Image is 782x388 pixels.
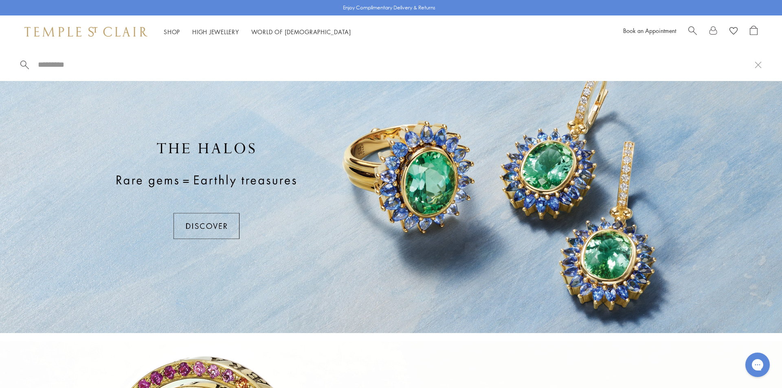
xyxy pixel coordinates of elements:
[164,27,351,37] nav: Main navigation
[164,28,180,36] a: ShopShop
[192,28,239,36] a: High JewelleryHigh Jewellery
[623,26,676,35] a: Book an Appointment
[741,350,774,380] iframe: Gorgias live chat messenger
[750,26,758,38] a: Open Shopping Bag
[251,28,351,36] a: World of [DEMOGRAPHIC_DATA]World of [DEMOGRAPHIC_DATA]
[24,27,147,37] img: Temple St. Clair
[343,4,435,12] p: Enjoy Complimentary Delivery & Returns
[729,26,738,38] a: View Wishlist
[688,26,697,38] a: Search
